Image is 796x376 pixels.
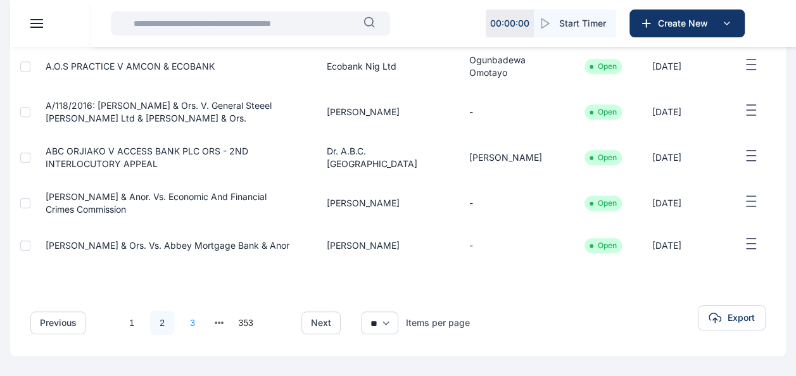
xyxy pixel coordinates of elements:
[149,310,175,335] li: 2
[119,310,144,335] li: 1
[637,135,728,180] td: [DATE]
[490,17,529,30] p: 00 : 00 : 00
[590,198,617,208] li: Open
[406,316,470,329] div: Items per page
[46,240,289,251] a: [PERSON_NAME] & ors. Vs. Abbey Mortgage Bank & anor
[120,311,144,335] a: 1
[234,311,258,335] a: 353
[30,311,86,334] button: previous
[534,9,616,37] button: Start Timer
[590,61,617,72] li: Open
[454,89,569,135] td: -
[629,9,745,37] button: Create New
[233,310,258,335] li: 353
[210,314,228,332] li: 向后 3 页
[312,89,454,135] td: [PERSON_NAME]
[454,180,569,226] td: -
[590,107,617,117] li: Open
[454,226,569,265] td: -
[637,226,728,265] td: [DATE]
[46,100,272,123] a: A/118/2016: [PERSON_NAME] & Ors. v. General Steeel [PERSON_NAME] Ltd & [PERSON_NAME] & Ors.
[180,311,205,335] a: 3
[150,311,174,335] a: 2
[728,311,755,324] span: Export
[312,135,454,180] td: Dr. A.B.C. [GEOGRAPHIC_DATA]
[698,305,766,330] button: Export
[454,135,569,180] td: [PERSON_NAME]
[263,314,281,332] li: 下一页
[454,44,569,89] td: Ogunbadewa omotayo
[180,310,205,335] li: 3
[637,44,728,89] td: [DATE]
[312,44,454,89] td: Ecobank Nig Ltd
[653,17,719,30] span: Create New
[46,61,215,72] a: A.O.S PRACTICE V AMCON & ECOBANK
[46,146,248,169] a: ABC ORJIAKO V ACCESS BANK PLC ORS - 2ND INTERLOCUTORY APPEAL
[590,153,617,163] li: Open
[96,314,114,332] li: 上一页
[637,180,728,226] td: [DATE]
[590,241,617,251] li: Open
[312,180,454,226] td: [PERSON_NAME]
[215,314,224,332] button: next page
[312,226,454,265] td: [PERSON_NAME]
[46,191,267,215] a: [PERSON_NAME] & anor. vs. Economic and Financial Crimes Commission
[301,311,341,334] button: next
[637,89,728,135] td: [DATE]
[559,17,606,30] span: Start Timer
